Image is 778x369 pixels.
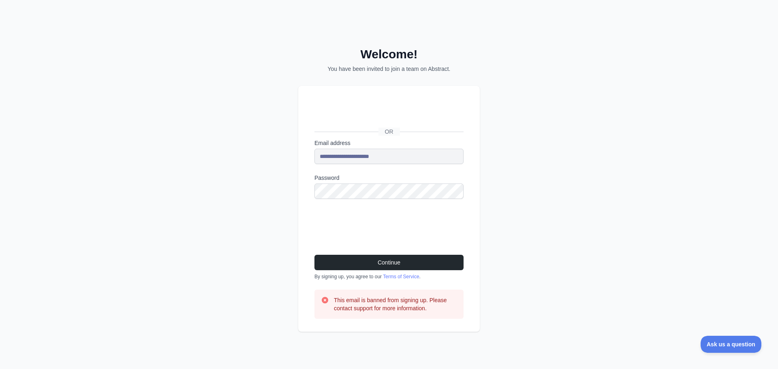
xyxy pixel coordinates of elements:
h2: Welcome! [298,47,480,62]
span: OR [378,128,400,136]
h3: This email is banned from signing up. Please contact support for more information. [334,296,457,312]
iframe: Toggle Customer Support [701,336,762,353]
button: Continue [314,255,464,270]
p: You have been invited to join a team on Abstract. [298,65,480,73]
iframe: Sign in with Google Button [310,105,466,122]
div: By signing up, you agree to our . [314,273,464,280]
a: Terms of Service [383,274,419,279]
iframe: reCAPTCHA [314,209,438,240]
label: Email address [314,139,464,147]
label: Password [314,174,464,182]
